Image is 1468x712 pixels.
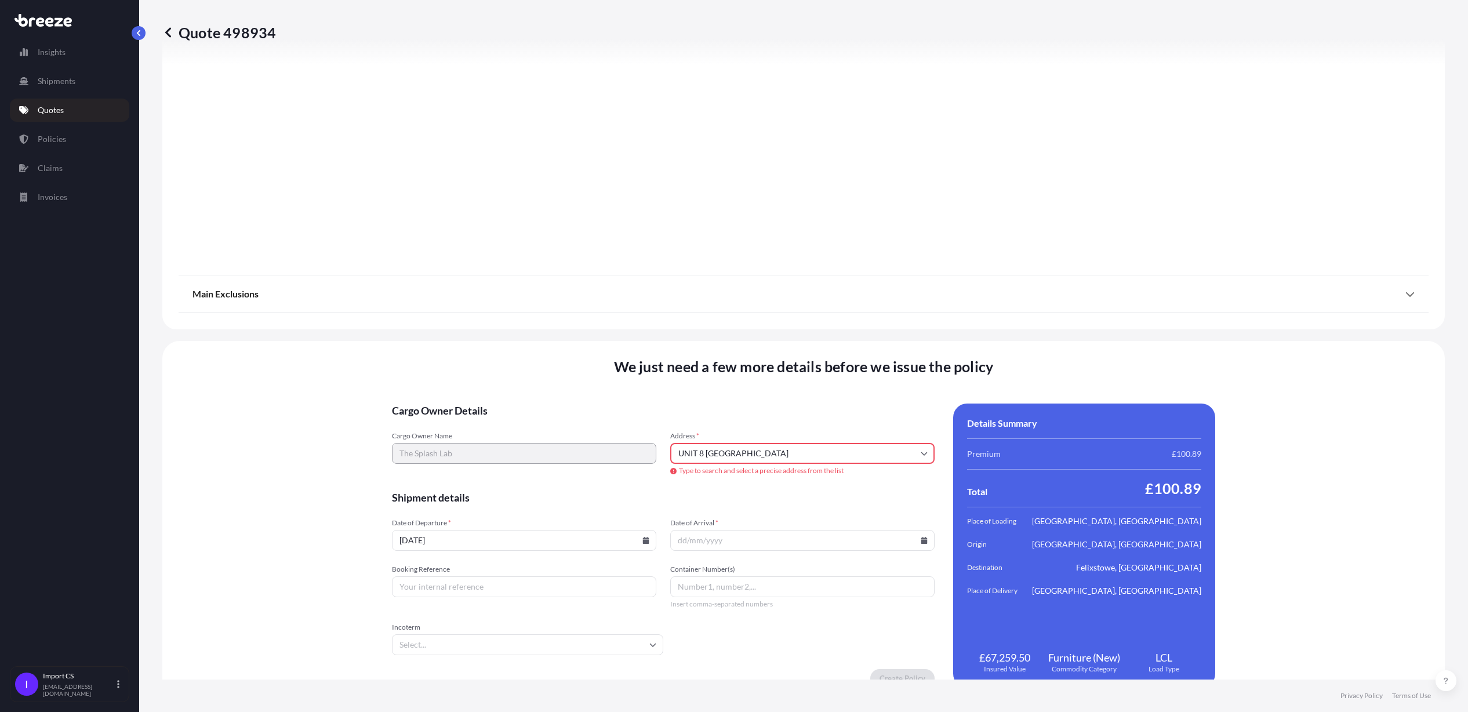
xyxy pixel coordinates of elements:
span: Load Type [1149,664,1179,674]
a: Claims [10,157,129,180]
p: Claims [38,162,63,174]
span: Container Number(s) [670,565,935,574]
span: £100.89 [1145,479,1201,497]
p: Import CS [43,671,115,681]
span: [GEOGRAPHIC_DATA], [GEOGRAPHIC_DATA] [1032,585,1201,597]
span: LCL [1155,651,1172,664]
span: Insured Value [984,664,1026,674]
span: [GEOGRAPHIC_DATA], [GEOGRAPHIC_DATA] [1032,515,1201,527]
button: Create Policy [870,669,935,688]
span: [GEOGRAPHIC_DATA], [GEOGRAPHIC_DATA] [1032,539,1201,550]
span: Shipment details [392,491,935,504]
input: Select... [392,634,663,655]
span: Total [967,486,987,497]
a: Privacy Policy [1340,691,1383,700]
span: Insert comma-separated numbers [670,600,935,609]
span: Date of Departure [392,518,656,528]
span: Premium [967,448,1001,460]
p: Policies [38,133,66,145]
span: Main Exclusions [192,288,259,300]
a: Terms of Use [1392,691,1431,700]
span: Cargo Owner Name [392,431,656,441]
input: dd/mm/yyyy [392,530,656,551]
input: Cargo owner address [670,443,935,464]
span: Origin [967,539,1032,550]
a: Shipments [10,70,129,93]
a: Invoices [10,186,129,209]
input: Number1, number2,... [670,576,935,597]
span: £67,259.50 [979,651,1030,664]
span: We just need a few more details before we issue the policy [614,357,994,376]
div: Main Exclusions [192,280,1415,308]
span: £100.89 [1172,448,1201,460]
span: Commodity Category [1052,664,1117,674]
span: Address [670,431,935,441]
span: Incoterm [392,623,663,632]
span: Place of Loading [967,515,1032,527]
input: Your internal reference [392,576,656,597]
p: [EMAIL_ADDRESS][DOMAIN_NAME] [43,683,115,697]
span: Details Summary [967,417,1037,429]
p: Invoices [38,191,67,203]
span: I [25,678,28,690]
p: Quote 498934 [162,23,276,42]
span: Date of Arrival [670,518,935,528]
span: Booking Reference [392,565,656,574]
a: Policies [10,128,129,151]
p: Shipments [38,75,75,87]
p: Insights [38,46,66,58]
span: Place of Delivery [967,585,1032,597]
a: Insights [10,41,129,64]
span: Type to search and select a precise address from the list [670,466,935,475]
a: Quotes [10,99,129,122]
span: Cargo Owner Details [392,404,935,417]
p: Create Policy [880,673,925,684]
span: Destination [967,562,1032,573]
p: Quotes [38,104,64,116]
span: Felixstowe, [GEOGRAPHIC_DATA] [1076,562,1201,573]
span: Furniture (New) [1048,651,1120,664]
input: dd/mm/yyyy [670,530,935,551]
